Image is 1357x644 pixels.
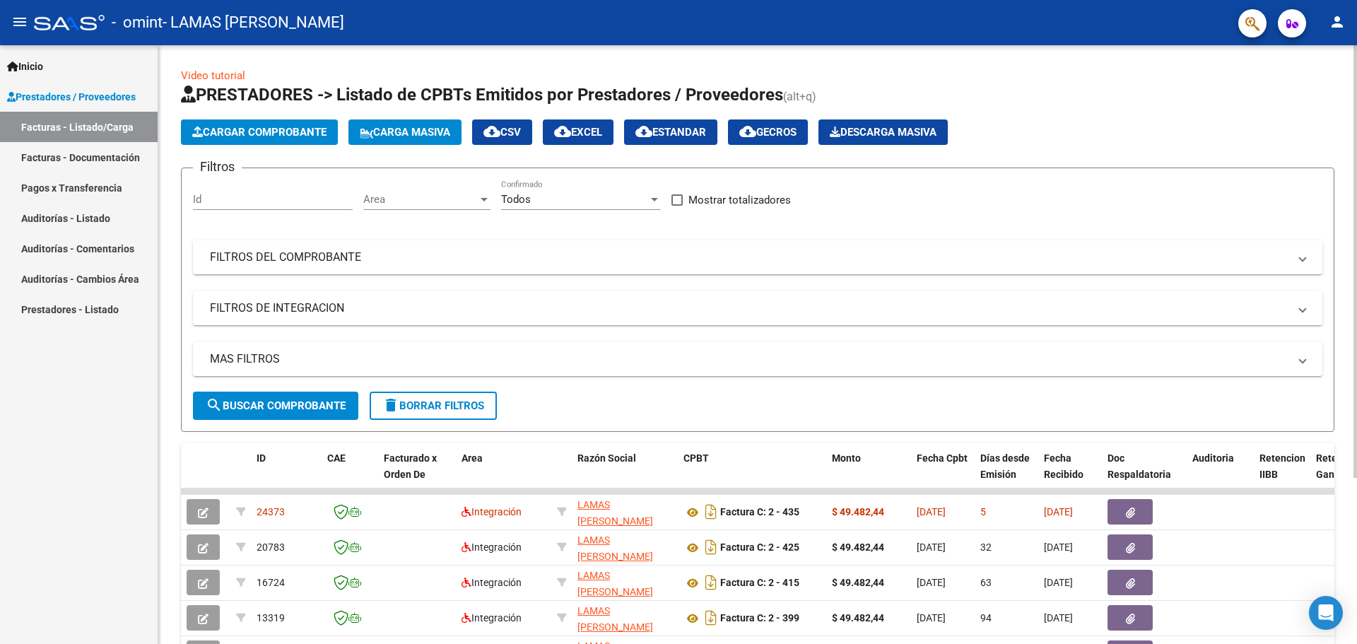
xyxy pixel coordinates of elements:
[572,443,678,505] datatable-header-cell: Razón Social
[830,126,936,139] span: Descarga Masiva
[181,85,783,105] span: PRESTADORES -> Listado de CPBTs Emitidos por Prestadores / Proveedores
[257,541,285,553] span: 20783
[554,126,602,139] span: EXCEL
[554,123,571,140] mat-icon: cloud_download
[783,90,816,103] span: (alt+q)
[1102,443,1187,505] datatable-header-cell: Doc Respaldatoria
[702,536,720,558] i: Descargar documento
[720,613,799,624] strong: Factura C: 2 - 399
[1044,452,1083,480] span: Fecha Recibido
[257,612,285,623] span: 13319
[378,443,456,505] datatable-header-cell: Facturado x Orden De
[192,126,327,139] span: Cargar Comprobante
[483,126,521,139] span: CSV
[322,443,378,505] datatable-header-cell: CAE
[577,497,672,527] div: 27237635529
[832,612,884,623] strong: $ 49.482,44
[818,119,948,145] app-download-masive: Descarga masiva de comprobantes (adjuntos)
[257,506,285,517] span: 24373
[1187,443,1254,505] datatable-header-cell: Auditoria
[980,452,1030,480] span: Días desde Emisión
[193,392,358,420] button: Buscar Comprobante
[7,59,43,74] span: Inicio
[577,570,653,597] span: LAMAS [PERSON_NAME]
[911,443,975,505] datatable-header-cell: Fecha Cpbt
[980,612,992,623] span: 94
[193,291,1322,325] mat-expansion-panel-header: FILTROS DE INTEGRACION
[1044,506,1073,517] span: [DATE]
[917,452,968,464] span: Fecha Cpbt
[720,578,799,589] strong: Factura C: 2 - 415
[11,13,28,30] mat-icon: menu
[193,342,1322,376] mat-expansion-panel-header: MAS FILTROS
[210,250,1288,265] mat-panel-title: FILTROS DEL COMPROBANTE
[206,397,223,414] mat-icon: search
[1044,577,1073,588] span: [DATE]
[1254,443,1310,505] datatable-header-cell: Retencion IIBB
[327,452,346,464] span: CAE
[1044,541,1073,553] span: [DATE]
[257,577,285,588] span: 16724
[577,568,672,597] div: 27237635529
[702,607,720,629] i: Descargar documento
[678,443,826,505] datatable-header-cell: CPBT
[1044,612,1073,623] span: [DATE]
[1038,443,1102,505] datatable-header-cell: Fecha Recibido
[832,506,884,517] strong: $ 49.482,44
[543,119,613,145] button: EXCEL
[1309,596,1343,630] div: Open Intercom Messenger
[624,119,717,145] button: Estandar
[635,123,652,140] mat-icon: cloud_download
[370,392,497,420] button: Borrar Filtros
[462,506,522,517] span: Integración
[462,577,522,588] span: Integración
[348,119,462,145] button: Carga Masiva
[382,397,399,414] mat-icon: delete
[181,69,245,82] a: Video tutorial
[472,119,532,145] button: CSV
[1192,452,1234,464] span: Auditoria
[577,499,653,527] span: LAMAS [PERSON_NAME]
[980,541,992,553] span: 32
[577,603,672,633] div: 27237635529
[832,541,884,553] strong: $ 49.482,44
[917,506,946,517] span: [DATE]
[360,126,450,139] span: Carga Masiva
[462,541,522,553] span: Integración
[577,605,653,633] span: LAMAS [PERSON_NAME]
[1329,13,1346,30] mat-icon: person
[702,571,720,594] i: Descargar documento
[975,443,1038,505] datatable-header-cell: Días desde Emisión
[193,157,242,177] h3: Filtros
[1108,452,1171,480] span: Doc Respaldatoria
[577,452,636,464] span: Razón Social
[917,612,946,623] span: [DATE]
[832,452,861,464] span: Monto
[683,452,709,464] span: CPBT
[462,612,522,623] span: Integración
[688,192,791,209] span: Mostrar totalizadores
[720,542,799,554] strong: Factura C: 2 - 425
[577,534,653,562] span: LAMAS [PERSON_NAME]
[112,7,163,38] span: - omint
[257,452,266,464] span: ID
[193,240,1322,274] mat-expansion-panel-header: FILTROS DEL COMPROBANTE
[818,119,948,145] button: Descarga Masiva
[363,193,478,206] span: Area
[577,532,672,562] div: 27237635529
[181,119,338,145] button: Cargar Comprobante
[163,7,344,38] span: - LAMAS [PERSON_NAME]
[1259,452,1305,480] span: Retencion IIBB
[501,193,531,206] span: Todos
[384,452,437,480] span: Facturado x Orden De
[720,507,799,518] strong: Factura C: 2 - 435
[251,443,322,505] datatable-header-cell: ID
[462,452,483,464] span: Area
[206,399,346,412] span: Buscar Comprobante
[210,300,1288,316] mat-panel-title: FILTROS DE INTEGRACION
[832,577,884,588] strong: $ 49.482,44
[739,126,797,139] span: Gecros
[7,89,136,105] span: Prestadores / Proveedores
[980,577,992,588] span: 63
[728,119,808,145] button: Gecros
